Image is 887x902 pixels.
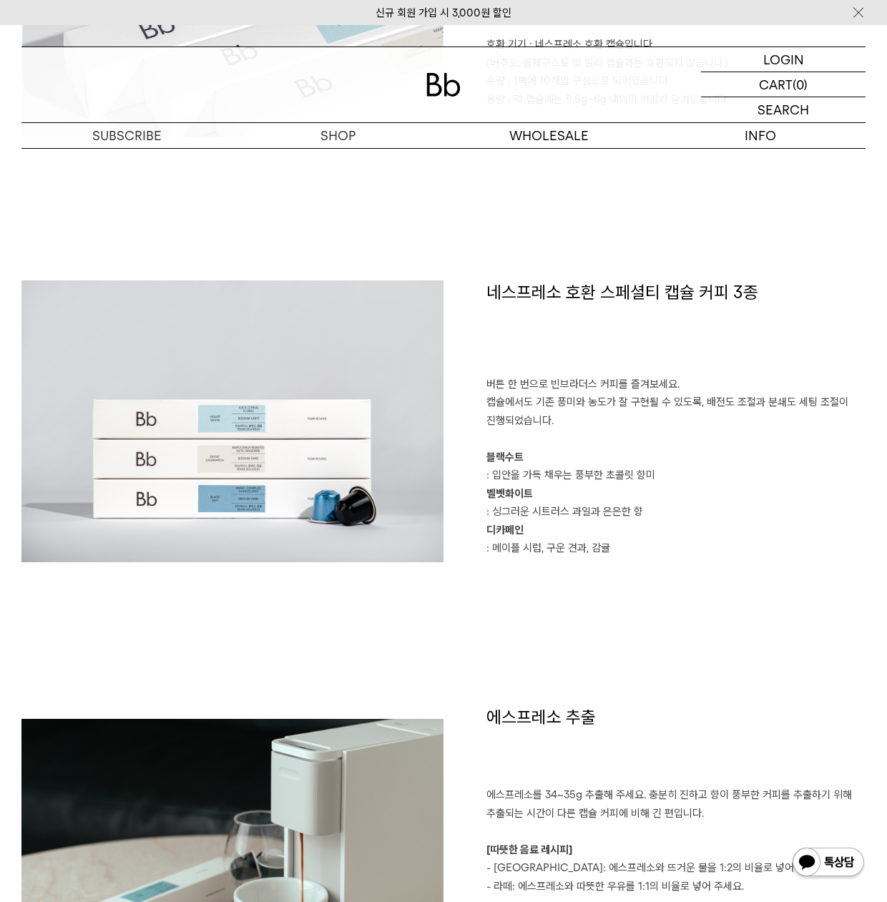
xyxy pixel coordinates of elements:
a: LOGIN [701,47,866,72]
p: WHOLESALE [443,123,655,148]
a: 신규 회원 가입 시 3,000원 할인 [376,6,511,19]
b: 블랙수트 [486,451,524,464]
img: 카카오톡 채널 1:1 채팅 버튼 [791,846,866,881]
img: 77d22434ccd1bd5c32baa709fca40f80_180325.jpg [21,280,443,562]
a: SUBSCRIBE [21,123,232,148]
p: (0) [793,72,808,97]
b: 벨벳화이트 [486,487,533,500]
a: CART (0) [701,72,866,97]
h1: 네스프레소 호환 스페셜티 캡슐 커피 3종 [486,280,866,362]
a: SHOP [232,123,443,148]
p: 버튼 한 번으로 빈브라더스 커피를 즐겨보세요. 캡슐에서도 기존 풍미와 농도가 잘 구현될 수 있도록, 배전도 조절과 분쇄도 세팅 조절이 진행되었습니다. : 입안을 가득 채우는 ... [486,376,866,558]
h1: 에스프레소 추출 [486,705,866,787]
img: 로고 [426,73,461,97]
b: 디카페인 [486,524,524,536]
p: CART [759,72,793,97]
b: [따뜻한 음료 레시피] [486,843,572,856]
p: INFO [655,123,866,148]
p: LOGIN [763,47,804,72]
p: SEARCH [758,97,809,122]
